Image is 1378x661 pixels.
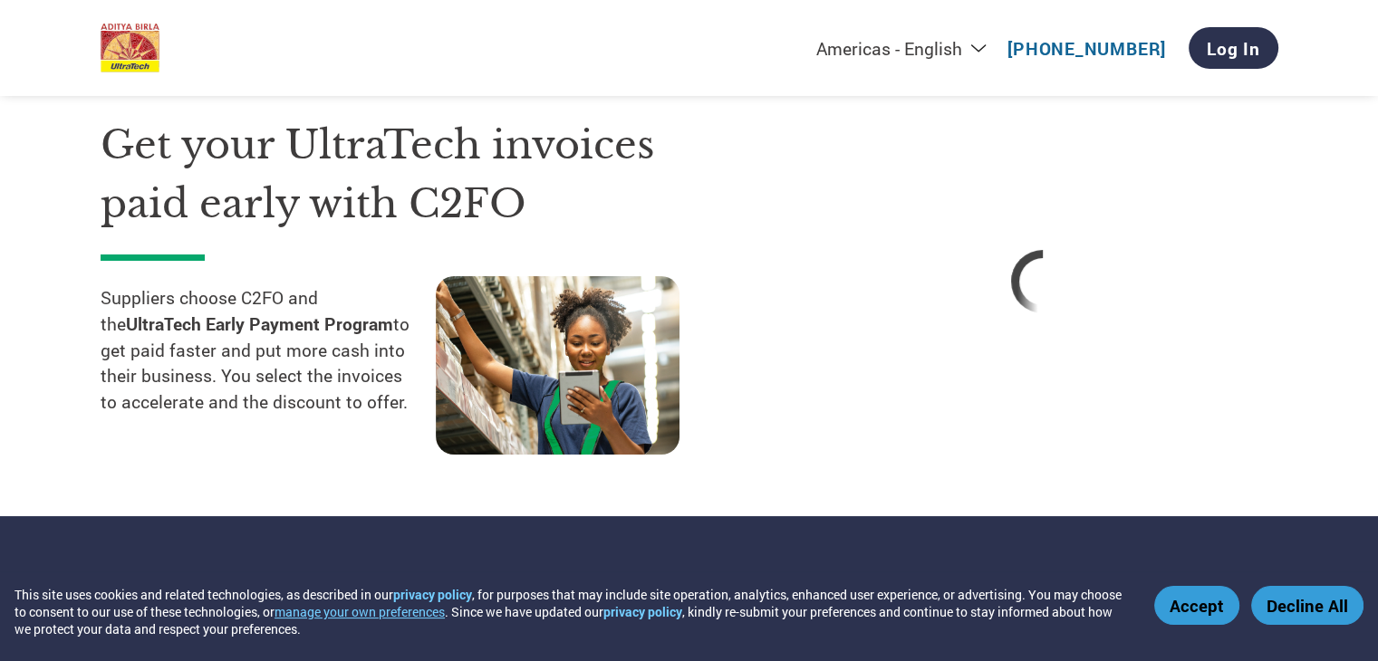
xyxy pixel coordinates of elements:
h1: Get your UltraTech invoices paid early with C2FO [101,116,753,233]
div: This site uses cookies and related technologies, as described in our , for purposes that may incl... [14,586,1128,637]
a: [PHONE_NUMBER] [1007,37,1166,60]
a: Log In [1189,27,1278,69]
img: UltraTech [101,24,160,73]
img: supply chain worker [436,276,679,455]
button: manage your own preferences [275,603,445,620]
strong: UltraTech Early Payment Program [126,312,393,335]
a: privacy policy [393,586,472,603]
button: Accept [1154,586,1239,625]
p: Suppliers choose C2FO and the to get paid faster and put more cash into their business. You selec... [101,285,436,440]
button: Decline All [1251,586,1364,625]
a: privacy policy [603,603,682,620]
